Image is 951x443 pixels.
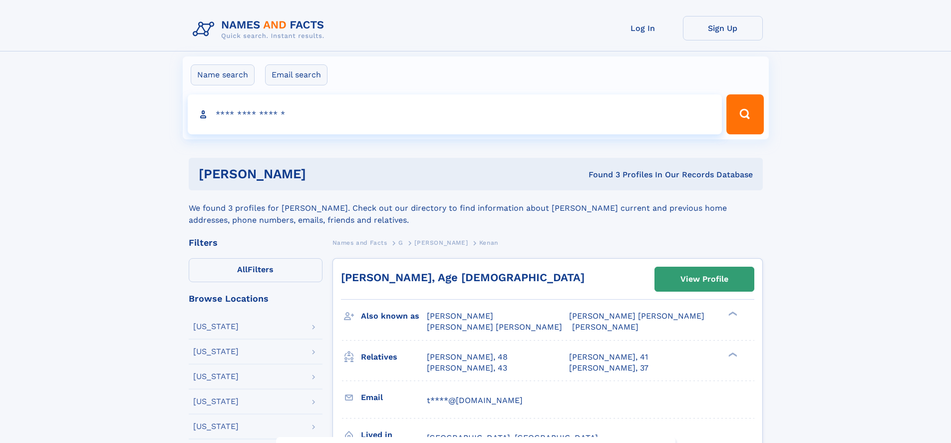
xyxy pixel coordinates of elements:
[361,389,427,406] h3: Email
[427,322,562,332] span: [PERSON_NAME] [PERSON_NAME]
[193,423,239,431] div: [US_STATE]
[398,239,403,246] span: G
[726,351,738,358] div: ❯
[398,236,403,249] a: G
[361,349,427,366] h3: Relatives
[191,64,255,85] label: Name search
[569,352,648,363] a: [PERSON_NAME], 41
[572,322,638,332] span: [PERSON_NAME]
[189,238,322,247] div: Filters
[447,169,753,180] div: Found 3 Profiles In Our Records Database
[189,190,763,226] div: We found 3 profiles for [PERSON_NAME]. Check out our directory to find information about [PERSON_...
[193,323,239,331] div: [US_STATE]
[655,267,754,291] a: View Profile
[341,271,585,284] a: [PERSON_NAME], Age [DEMOGRAPHIC_DATA]
[189,258,322,282] label: Filters
[237,265,248,274] span: All
[427,352,508,363] a: [PERSON_NAME], 48
[414,239,468,246] span: [PERSON_NAME]
[361,308,427,325] h3: Also known as
[680,268,728,291] div: View Profile
[265,64,327,85] label: Email search
[569,363,648,374] a: [PERSON_NAME], 37
[427,363,507,374] a: [PERSON_NAME], 43
[188,94,722,134] input: search input
[726,94,763,134] button: Search Button
[569,311,704,321] span: [PERSON_NAME] [PERSON_NAME]
[427,433,598,443] span: [GEOGRAPHIC_DATA], [GEOGRAPHIC_DATA]
[193,373,239,381] div: [US_STATE]
[189,294,322,303] div: Browse Locations
[189,16,332,43] img: Logo Names and Facts
[479,239,498,246] span: Kenan
[193,348,239,356] div: [US_STATE]
[332,236,387,249] a: Names and Facts
[199,168,447,180] h1: [PERSON_NAME]
[603,16,683,40] a: Log In
[414,236,468,249] a: [PERSON_NAME]
[193,398,239,406] div: [US_STATE]
[726,311,738,317] div: ❯
[683,16,763,40] a: Sign Up
[427,311,493,321] span: [PERSON_NAME]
